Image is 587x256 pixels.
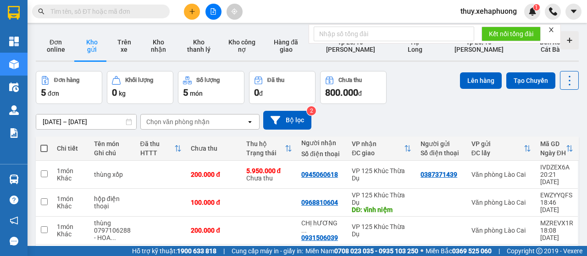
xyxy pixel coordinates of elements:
[301,150,343,158] div: Số điện thoại
[421,149,462,157] div: Số điện thoại
[320,71,387,104] button: Chưa thu800.000đ
[242,136,297,161] th: Toggle SortBy
[540,140,566,147] div: Mã GD
[94,140,131,147] div: Tên món
[107,71,173,104] button: Khối lượng0kg
[301,171,338,178] div: 0945060618
[421,140,462,147] div: Người gửi
[136,136,187,161] th: Toggle SortBy
[220,31,263,60] button: Kho công nợ
[146,117,210,126] div: Chọn văn phòng nhận
[467,136,536,161] th: Toggle SortBy
[140,140,175,147] div: Đã thu
[57,223,85,230] div: 1 món
[10,216,18,225] span: notification
[178,71,244,104] button: Số lượng5món
[246,140,285,147] div: Thu hộ
[352,206,411,213] div: DĐ: vĩnh niệm
[254,87,259,98] span: 0
[533,4,540,11] sup: 1
[358,90,362,97] span: đ
[246,118,254,125] svg: open
[191,171,237,178] div: 200.000 đ
[305,246,418,256] span: Miền Nam
[184,4,200,20] button: plus
[482,27,541,41] button: Kết nối tổng đài
[36,114,136,129] input: Select a date range.
[421,171,457,178] div: 0387371439
[9,82,19,92] img: warehouse-icon
[347,136,416,161] th: Toggle SortBy
[338,77,362,83] div: Chưa thu
[540,171,573,185] div: 20:21 [DATE]
[10,237,18,245] span: message
[8,6,20,20] img: logo-vxr
[50,6,159,16] input: Tìm tên, số ĐT hoặc mã đơn
[540,227,573,241] div: 18:08 [DATE]
[267,77,284,83] div: Đã thu
[460,72,502,89] button: Lên hàng
[452,247,492,255] strong: 0369 525 060
[196,77,220,83] div: Số lượng
[352,149,404,157] div: ĐC giao
[189,8,195,15] span: plus
[489,29,533,39] span: Kết nối tổng đài
[10,196,18,204] span: question-circle
[191,227,237,234] div: 200.000 đ
[528,7,537,16] img: icon-new-feature
[264,31,309,60] button: Hàng đã giao
[536,136,578,161] th: Toggle SortBy
[246,167,292,182] div: Chưa thu
[177,31,220,60] button: Kho thanh lý
[41,87,46,98] span: 5
[453,5,524,17] span: thuy.xehaphuong
[549,7,557,16] img: phone-icon
[540,191,573,199] div: EWZYYQFS
[407,38,423,53] span: Hạ Long
[9,37,19,46] img: dashboard-icon
[57,145,85,152] div: Chi tiết
[94,219,131,227] div: thùng
[9,60,19,69] img: warehouse-icon
[9,105,19,115] img: warehouse-icon
[57,174,85,182] div: Khác
[506,72,555,89] button: Tạo Chuyến
[471,171,531,178] div: Văn phòng Lào Cai
[570,7,578,16] span: caret-down
[301,139,343,147] div: Người nhận
[94,149,131,157] div: Ghi chú
[57,195,85,202] div: 1 món
[548,27,554,33] span: close
[352,167,411,182] div: VP 125 Khúc Thừa Dụ
[471,199,531,206] div: Văn phòng Lào Cai
[76,31,108,60] button: Kho gửi
[94,171,131,178] div: thùng xốp
[191,199,237,206] div: 100.000 đ
[48,90,59,97] span: đơn
[426,246,492,256] span: Miền Bắc
[301,219,343,234] div: CHỊ hƯƠNG-HOA TƯỜNG VI
[177,247,216,255] strong: 1900 633 818
[36,71,102,104] button: Đơn hàng5đơn
[125,77,153,83] div: Khối lượng
[471,227,531,234] div: Văn phòng Lào Cai
[471,149,524,157] div: ĐC lấy
[325,87,358,98] span: 800.000
[232,246,303,256] span: Cung cấp máy in - giấy in:
[540,163,573,171] div: IVDZEX6A
[140,31,177,60] button: Kho nhận
[9,128,19,138] img: solution-icon
[111,234,116,241] span: ...
[190,90,203,97] span: món
[535,4,538,11] span: 1
[263,111,311,130] button: Bộ lọc
[119,90,126,97] span: kg
[301,199,338,206] div: 0968810604
[246,167,292,174] div: 5.950.000 đ
[334,247,418,255] strong: 0708 023 035 - 0935 103 250
[191,145,237,152] div: Chưa thu
[301,227,307,234] span: ...
[9,174,19,184] img: warehouse-icon
[565,4,581,20] button: caret-down
[352,191,411,206] div: VP 125 Khúc Thừa Dụ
